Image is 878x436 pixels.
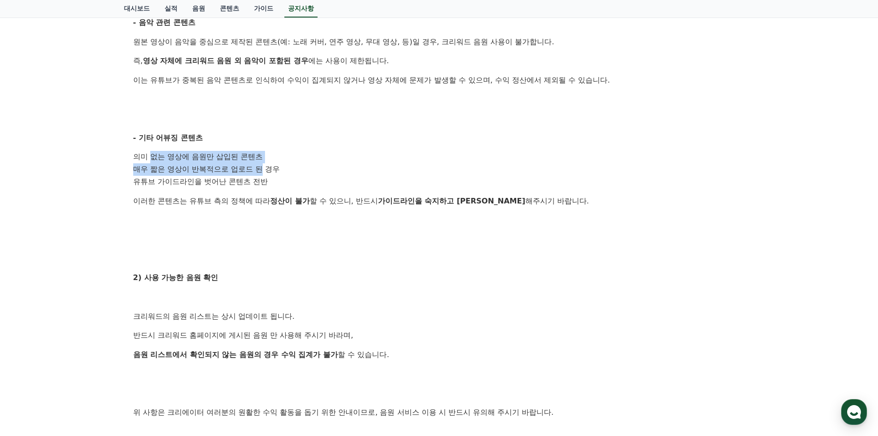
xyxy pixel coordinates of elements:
li: 유튜브 가이드라인을 벗어난 콘텐츠 전반 [133,176,745,188]
a: 홈 [3,293,61,316]
strong: 영상 자체에 크리워드 음원 외 음악이 포함된 경우 [143,56,308,65]
span: 설정 [142,306,153,314]
strong: - 음악 관련 콘텐츠 [133,18,195,27]
p: 위 사항은 크리에이터 여러분의 원활한 수익 활동을 돕기 위한 안내이므로, 음원 서비스 이용 시 반드시 유의해 주시기 바랍니다. [133,406,745,418]
strong: 가이드라인을 숙지하고 [PERSON_NAME] [378,197,525,205]
p: 원본 영상이 음악을 중심으로 제작된 콘텐츠(예: 노래 커버, 연주 영상, 무대 영상, 등)일 경우, 크리워드 음원 사용이 불가합니다. [133,36,745,48]
strong: 정산이 불가 [270,197,310,205]
p: 이러한 콘텐츠는 유튜브 측의 정책에 따라 할 수 있으니, 반드시 해주시기 바랍니다. [133,195,745,207]
strong: - 기타 어뷰징 콘텐츠 [133,133,203,142]
a: 설정 [119,293,177,316]
p: 크리워드의 음원 리스트는 상시 업데이트 됩니다. [133,311,745,323]
a: 대화 [61,293,119,316]
span: 대화 [84,307,95,314]
p: 이는 유튜브가 중복된 음악 콘텐츠로 인식하여 수익이 집계되지 않거나 영상 자체에 문제가 발생할 수 있으며, 수익 정산에서 제외될 수 있습니다. [133,74,745,86]
p: 할 수 있습니다. [133,349,745,361]
strong: 음원 리스트에서 확인되지 않는 음원의 경우 수익 집계가 불가 [133,350,338,359]
strong: 2) 사용 가능한 음원 확인 [133,273,218,282]
li: 의미 없는 영상에 음원만 삽입된 콘텐츠 [133,151,745,163]
span: 홈 [29,306,35,314]
li: 매우 짧은 영상이 반복적으로 업로드 된 경우 [133,163,745,176]
p: 반드시 크리워드 홈페이지에 게시된 음원 만 사용해 주시기 바라며, [133,329,745,341]
p: 즉, 에는 사용이 제한됩니다. [133,55,745,67]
